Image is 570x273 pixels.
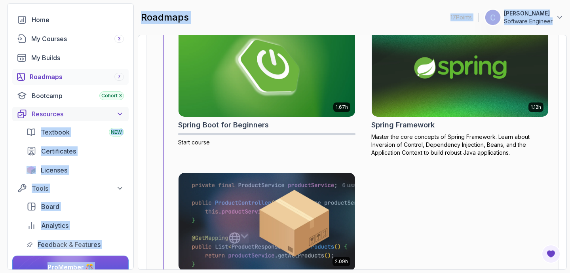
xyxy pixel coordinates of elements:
[12,69,129,85] a: roadmaps
[371,18,549,157] a: Spring Framework card1.12hSpring FrameworkMaster the core concepts of Spring Framework. Learn abo...
[41,202,59,211] span: Board
[371,119,435,131] h2: Spring Framework
[41,165,67,175] span: Licenses
[336,104,348,110] p: 1.67h
[32,91,124,100] div: Bootcamp
[32,184,124,193] div: Tools
[541,245,560,264] button: Open Feedback Button
[32,15,124,25] div: Home
[22,143,129,159] a: certificates
[118,74,121,80] span: 7
[450,13,472,21] p: 17 Points
[30,72,124,82] div: Roadmaps
[31,34,124,44] div: My Courses
[12,181,129,195] button: Tools
[179,19,355,117] img: Spring Boot for Beginners card
[27,166,36,174] img: jetbrains icon
[178,119,269,131] h2: Spring Boot for Beginners
[111,129,122,135] span: NEW
[12,31,129,47] a: courses
[12,50,129,66] a: builds
[12,107,129,121] button: Resources
[22,124,129,140] a: textbook
[485,10,500,25] img: user profile image
[485,9,564,25] button: user profile image[PERSON_NAME]Software Engineer
[371,133,549,157] p: Master the core concepts of Spring Framework. Learn about Inversion of Control, Dependency Inject...
[22,199,129,214] a: board
[178,139,210,146] span: Start course
[118,36,121,42] span: 3
[531,104,541,110] p: 1.12h
[32,109,124,119] div: Resources
[335,258,348,265] p: 2.09h
[179,173,355,271] img: Spring Boot Product API card
[504,17,553,25] p: Software Engineer
[372,19,548,117] img: Spring Framework card
[41,146,76,156] span: Certificates
[178,18,355,146] a: Spring Boot for Beginners card1.67hSpring Boot for BeginnersStart course
[22,237,129,252] a: feedback
[41,127,70,137] span: Textbook
[22,218,129,233] a: analytics
[141,11,189,24] h2: roadmaps
[22,162,129,178] a: licenses
[38,240,101,249] span: Feedback & Features
[504,9,553,17] p: [PERSON_NAME]
[12,88,129,104] a: bootcamp
[31,53,124,63] div: My Builds
[101,93,122,99] span: Cohort 3
[12,12,129,28] a: home
[41,221,68,230] span: Analytics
